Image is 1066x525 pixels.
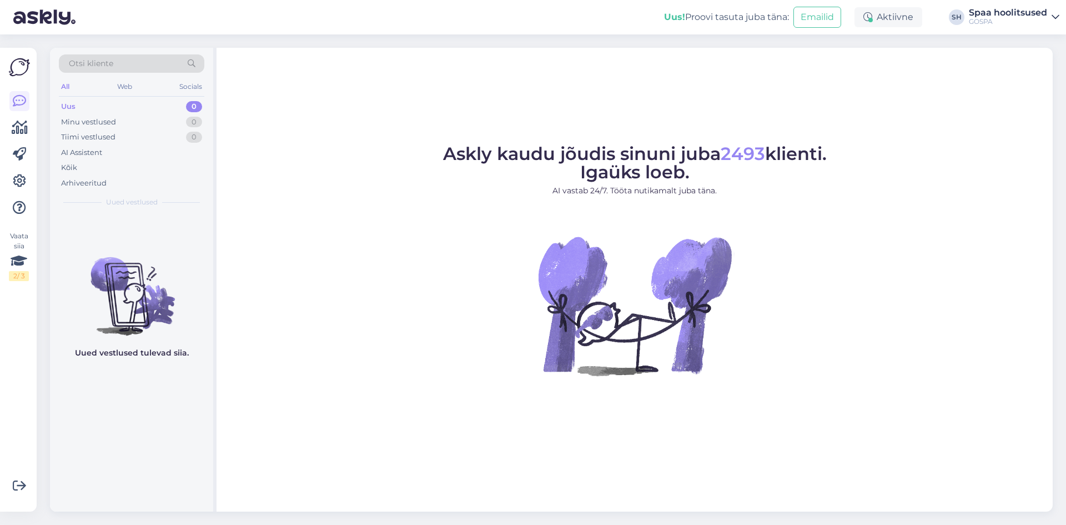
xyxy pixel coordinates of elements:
div: Arhiveeritud [61,178,107,189]
a: Spaa hoolitsusedGOSPA [969,8,1059,26]
div: 0 [186,117,202,128]
img: No Chat active [535,206,735,406]
b: Uus! [664,12,685,22]
div: SH [949,9,964,25]
div: GOSPA [969,17,1047,26]
div: Proovi tasuta juba täna: [664,11,789,24]
div: 2 / 3 [9,271,29,281]
div: Spaa hoolitsused [969,8,1047,17]
div: Kõik [61,162,77,173]
div: 0 [186,101,202,112]
span: Otsi kliente [69,58,113,69]
span: Askly kaudu jõudis sinuni juba klienti. Igaüks loeb. [443,143,827,183]
p: AI vastab 24/7. Tööta nutikamalt juba täna. [443,185,827,197]
span: 2493 [721,143,765,164]
img: No chats [50,237,213,337]
div: All [59,79,72,94]
div: Aktiivne [854,7,922,27]
div: Tiimi vestlused [61,132,115,143]
img: Askly Logo [9,57,30,78]
span: Uued vestlused [106,197,158,207]
p: Uued vestlused tulevad siia. [75,347,189,359]
div: Web [115,79,134,94]
div: 0 [186,132,202,143]
div: AI Assistent [61,147,102,158]
button: Emailid [793,7,841,28]
div: Uus [61,101,76,112]
div: Minu vestlused [61,117,116,128]
div: Vaata siia [9,231,29,281]
div: Socials [177,79,204,94]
